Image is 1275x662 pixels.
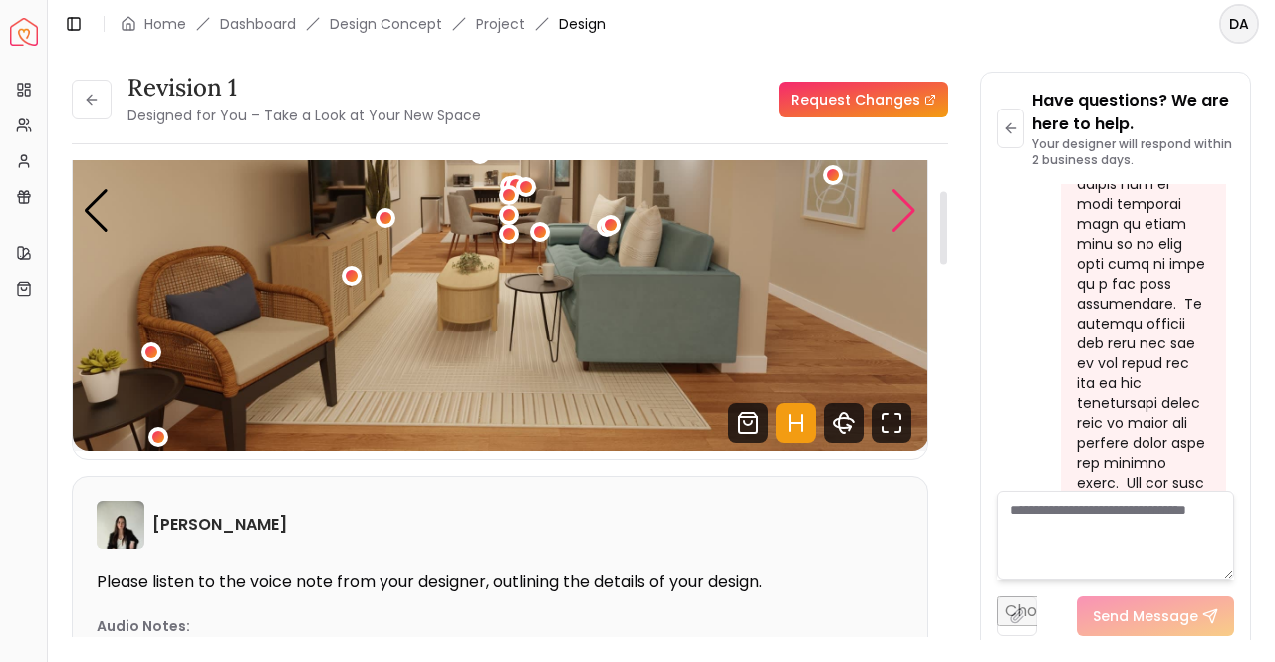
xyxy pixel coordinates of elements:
[1221,6,1257,42] span: DA
[83,189,110,233] div: Previous slide
[1032,136,1234,168] p: Your designer will respond within 2 business days.
[121,14,606,34] nav: breadcrumb
[476,14,525,34] a: Project
[330,14,442,34] li: Design Concept
[1032,89,1234,136] p: Have questions? We are here to help.
[10,18,38,46] a: Spacejoy
[779,82,948,117] a: Request Changes
[97,501,144,549] img: Grazia Rodriguez
[1219,4,1259,44] button: DA
[891,189,917,233] div: Next slide
[872,403,911,443] svg: Fullscreen
[10,18,38,46] img: Spacejoy Logo
[144,14,186,34] a: Home
[824,403,864,443] svg: 360 View
[220,14,296,34] a: Dashboard
[127,72,481,104] h3: Revision 1
[776,403,816,443] svg: Hotspots Toggle
[559,14,606,34] span: Design
[127,106,481,125] small: Designed for You – Take a Look at Your New Space
[97,616,190,636] p: Audio Notes:
[152,513,287,537] h6: [PERSON_NAME]
[97,572,903,592] p: Please listen to the voice note from your designer, outlining the details of your design.
[728,403,768,443] svg: Shop Products from this design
